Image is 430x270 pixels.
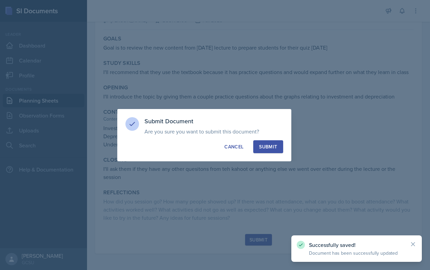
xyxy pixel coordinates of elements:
p: Are you sure you want to submit this document? [144,128,283,135]
div: Submit [259,143,277,150]
p: Document has been successfully updated [309,250,404,256]
h3: Submit Document [144,117,283,125]
button: Cancel [219,140,249,153]
button: Submit [253,140,283,153]
p: Successfully saved! [309,241,404,248]
div: Cancel [224,143,243,150]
